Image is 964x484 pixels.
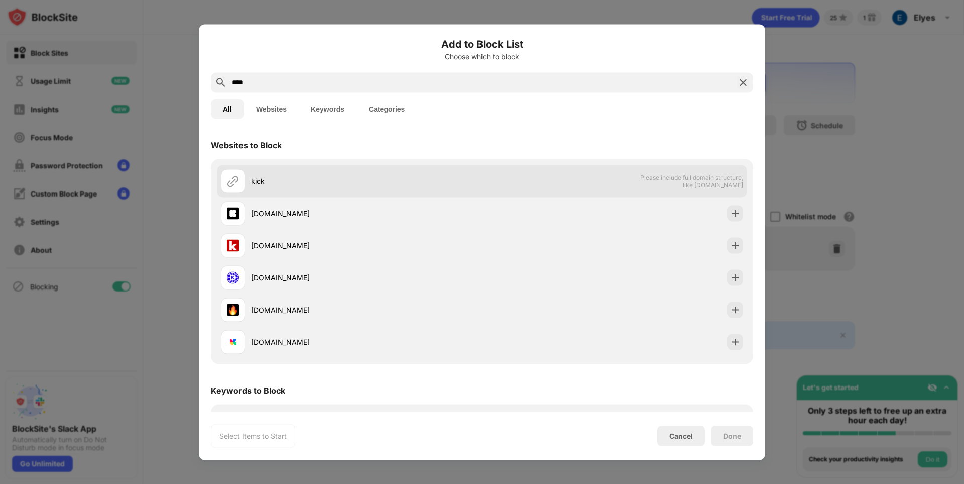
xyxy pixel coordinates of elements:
[669,432,693,440] div: Cancel
[737,76,749,88] img: search-close
[219,431,287,441] div: Select Items to Start
[227,304,239,316] img: favicons
[640,173,743,188] span: Please include full domain structure, like [DOMAIN_NAME]
[251,208,482,219] div: [DOMAIN_NAME]
[215,76,227,88] img: search.svg
[211,99,244,119] button: All
[251,272,482,283] div: [DOMAIN_NAME]
[723,432,741,440] div: Done
[227,336,239,348] img: favicons
[227,271,239,283] img: favicons
[211,36,753,51] h6: Add to Block List
[299,99,356,119] button: Keywords
[211,385,285,395] div: Keywords to Block
[211,52,753,60] div: Choose which to block
[251,337,482,347] div: [DOMAIN_NAME]
[227,239,239,251] img: favicons
[227,175,239,187] img: url.svg
[251,240,482,251] div: [DOMAIN_NAME]
[244,99,299,119] button: Websites
[356,99,417,119] button: Categories
[251,176,482,186] div: kick
[227,207,239,219] img: favicons
[251,305,482,315] div: [DOMAIN_NAME]
[211,140,282,150] div: Websites to Block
